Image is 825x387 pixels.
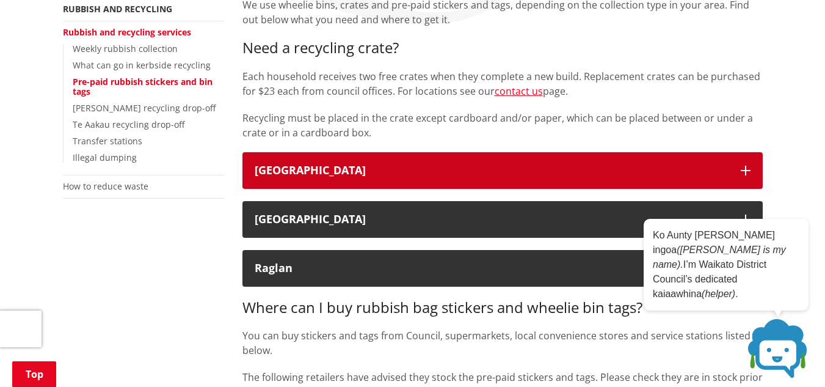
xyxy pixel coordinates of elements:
[73,135,142,147] a: Transfer stations
[495,84,543,98] a: contact us
[242,152,763,189] button: [GEOGRAPHIC_DATA]
[242,111,763,140] p: Recycling must be placed in the crate except cardboard and/or paper, which can be placed between ...
[242,250,763,287] button: Raglan
[242,69,763,98] p: Each household receives two free crates when they complete a new build. Replacement crates can be...
[653,245,786,270] em: ([PERSON_NAME] is my name).
[12,361,56,387] a: Top
[73,59,211,71] a: What can go in kerbside recycling
[242,39,763,57] h3: Need a recycling crate?
[242,299,763,317] h3: Where can I buy rubbish bag stickers and wheelie bin tags?
[63,180,148,192] a: How to reduce waste
[73,152,137,163] a: Illegal dumping
[653,228,799,301] p: Ko Aunty [PERSON_NAME] ingoa I’m Waikato District Council’s dedicated kaiaawhina .
[73,43,178,54] a: Weekly rubbish collection
[73,76,213,98] a: Pre-paid rubbish stickers and bin tags
[63,26,191,38] a: Rubbish and recycling services
[255,213,729,226] div: [GEOGRAPHIC_DATA]
[255,164,729,177] div: [GEOGRAPHIC_DATA]
[63,3,172,15] a: Rubbish and recycling
[73,102,216,114] a: [PERSON_NAME] recycling drop-off
[242,328,763,358] p: You can buy stickers and tags from Council, supermarkets, local convenience stores and service st...
[73,119,184,130] a: Te Aakau recycling drop-off
[702,289,735,299] em: (helper)
[242,201,763,238] button: [GEOGRAPHIC_DATA]
[255,262,729,275] div: Raglan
